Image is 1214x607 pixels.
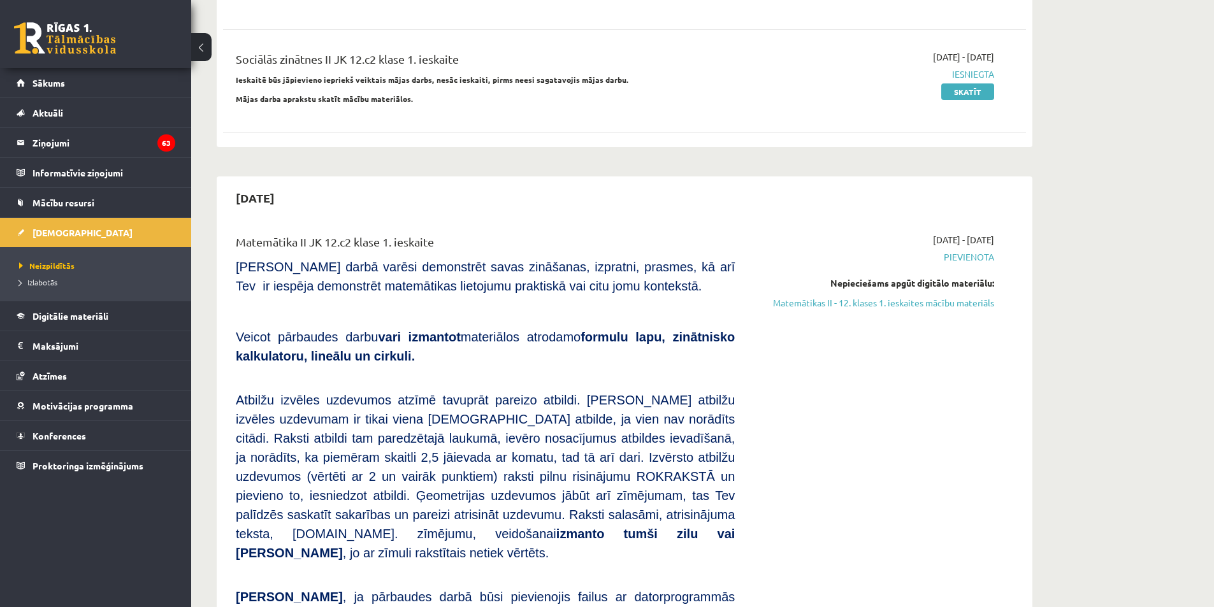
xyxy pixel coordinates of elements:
a: Matemātikas II - 12. klases 1. ieskaites mācību materiāls [754,296,994,310]
a: Digitālie materiāli [17,301,175,331]
strong: Mājas darba aprakstu skatīt mācību materiālos. [236,94,414,104]
span: Izlabotās [19,277,57,287]
span: [DATE] - [DATE] [933,50,994,64]
a: Proktoringa izmēģinājums [17,451,175,480]
span: [PERSON_NAME] darbā varēsi demonstrēt savas zināšanas, izpratni, prasmes, kā arī Tev ir iespēja d... [236,260,735,293]
span: Sākums [33,77,65,89]
h2: [DATE] [223,183,287,213]
span: Digitālie materiāli [33,310,108,322]
span: Veicot pārbaudes darbu materiālos atrodamo [236,330,735,363]
legend: Maksājumi [33,331,175,361]
span: [DATE] - [DATE] [933,233,994,246]
a: Neizpildītās [19,260,178,271]
b: formulu lapu, zinātnisko kalkulatoru, lineālu un cirkuli. [236,330,735,363]
span: Atzīmes [33,370,67,382]
i: 63 [157,134,175,152]
a: Maksājumi [17,331,175,361]
span: Konferences [33,430,86,441]
legend: Ziņojumi [33,128,175,157]
a: Motivācijas programma [17,391,175,420]
a: Ziņojumi63 [17,128,175,157]
div: Nepieciešams apgūt digitālo materiālu: [754,276,994,290]
b: vari izmantot [378,330,460,344]
a: Atzīmes [17,361,175,390]
span: Atbilžu izvēles uzdevumos atzīmē tavuprāt pareizo atbildi. [PERSON_NAME] atbilžu izvēles uzdevuma... [236,393,735,560]
a: Mācību resursi [17,188,175,217]
span: Proktoringa izmēģinājums [33,460,143,471]
a: Aktuāli [17,98,175,127]
a: Skatīt [941,83,994,100]
b: tumši zilu vai [PERSON_NAME] [236,527,735,560]
span: Aktuāli [33,107,63,118]
a: [DEMOGRAPHIC_DATA] [17,218,175,247]
span: Mācību resursi [33,197,94,208]
span: Neizpildītās [19,261,75,271]
div: Matemātika II JK 12.c2 klase 1. ieskaite [236,233,735,257]
span: Pievienota [754,250,994,264]
a: Konferences [17,421,175,450]
span: Motivācijas programma [33,400,133,411]
span: [PERSON_NAME] [236,590,343,604]
div: Sociālās zinātnes II JK 12.c2 klase 1. ieskaite [236,50,735,74]
a: Izlabotās [19,276,178,288]
a: Sākums [17,68,175,97]
strong: Ieskaitē būs jāpievieno iepriekš veiktais mājas darbs, nesāc ieskaiti, pirms neesi sagatavojis mā... [236,75,629,85]
span: Iesniegta [754,68,994,81]
a: Informatīvie ziņojumi [17,158,175,187]
span: [DEMOGRAPHIC_DATA] [33,227,133,238]
legend: Informatīvie ziņojumi [33,158,175,187]
b: izmanto [556,527,605,541]
a: Rīgas 1. Tālmācības vidusskola [14,22,116,54]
